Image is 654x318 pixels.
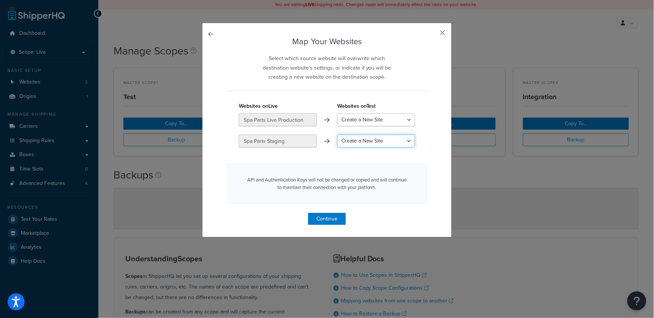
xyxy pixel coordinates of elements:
div: API and Authentication Keys will not be changed or copied and will continue to maintain their con... [227,164,427,204]
h4: Websites on Live [239,102,317,110]
button: Continue [308,213,346,225]
h3: Map Your Websites [227,37,427,46]
p: Select which source website will overwrite which destination website's settings, or indicate if y... [257,54,397,81]
h4: Websites on Test [337,102,415,110]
